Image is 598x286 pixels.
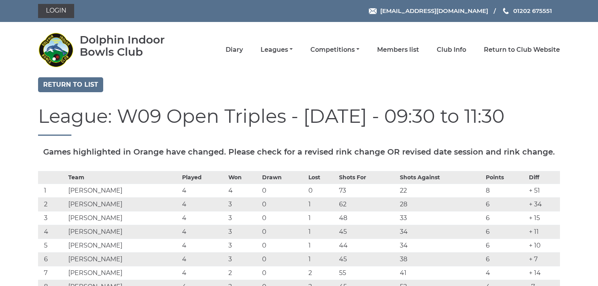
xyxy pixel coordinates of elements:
td: 0 [260,252,306,266]
th: Shots For [337,171,398,184]
td: 6 [484,211,527,225]
td: 33 [398,211,484,225]
td: 4 [180,197,226,211]
td: 4 [38,225,66,239]
td: 3 [38,211,66,225]
a: Email [EMAIL_ADDRESS][DOMAIN_NAME] [369,6,488,15]
div: Dolphin Indoor Bowls Club [80,34,188,58]
th: Drawn [260,171,306,184]
a: Leagues [261,46,293,54]
td: 6 [484,252,527,266]
td: [PERSON_NAME] [66,266,180,280]
td: 0 [306,184,337,197]
th: Lost [306,171,337,184]
td: 3 [226,239,260,252]
h1: League: W09 Open Triples - [DATE] - 09:30 to 11:30 [38,106,560,136]
td: 2 [226,266,260,280]
td: [PERSON_NAME] [66,252,180,266]
td: 41 [398,266,484,280]
td: 55 [337,266,398,280]
td: 2 [306,266,337,280]
td: 2 [38,197,66,211]
td: 0 [260,197,306,211]
th: Diff [527,171,560,184]
td: 1 [306,225,337,239]
td: 4 [180,266,226,280]
td: 1 [38,184,66,197]
td: 38 [398,252,484,266]
a: Competitions [310,46,359,54]
td: 44 [337,239,398,252]
td: 7 [38,266,66,280]
td: 0 [260,184,306,197]
td: 1 [306,197,337,211]
td: 5 [38,239,66,252]
th: Won [226,171,260,184]
span: 01202 675551 [513,7,552,15]
th: Team [66,171,180,184]
td: 4 [180,184,226,197]
td: 34 [398,225,484,239]
td: 0 [260,211,306,225]
td: [PERSON_NAME] [66,197,180,211]
img: Dolphin Indoor Bowls Club [38,32,73,67]
a: Login [38,4,74,18]
th: Shots Against [398,171,484,184]
td: + 11 [527,225,560,239]
td: + 14 [527,266,560,280]
td: 6 [484,239,527,252]
td: 4 [180,252,226,266]
td: 1 [306,239,337,252]
a: Return to list [38,77,103,92]
td: 0 [260,266,306,280]
span: [EMAIL_ADDRESS][DOMAIN_NAME] [380,7,488,15]
td: [PERSON_NAME] [66,184,180,197]
img: Phone us [503,8,509,14]
td: 45 [337,252,398,266]
td: + 34 [527,197,560,211]
td: 3 [226,225,260,239]
td: 4 [180,211,226,225]
td: [PERSON_NAME] [66,239,180,252]
td: + 10 [527,239,560,252]
td: [PERSON_NAME] [66,225,180,239]
a: Members list [377,46,419,54]
td: 45 [337,225,398,239]
a: Diary [226,46,243,54]
td: 48 [337,211,398,225]
td: 34 [398,239,484,252]
th: Played [180,171,226,184]
a: Club Info [437,46,466,54]
td: 6 [484,225,527,239]
td: 3 [226,252,260,266]
td: 4 [484,266,527,280]
a: Phone us 01202 675551 [502,6,552,15]
td: 8 [484,184,527,197]
td: 6 [38,252,66,266]
td: 22 [398,184,484,197]
td: 4 [180,225,226,239]
td: 1 [306,252,337,266]
td: + 7 [527,252,560,266]
td: 4 [180,239,226,252]
td: 6 [484,197,527,211]
th: Points [484,171,527,184]
td: 3 [226,211,260,225]
img: Email [369,8,377,14]
td: [PERSON_NAME] [66,211,180,225]
td: 1 [306,211,337,225]
td: 0 [260,239,306,252]
td: 28 [398,197,484,211]
td: 4 [226,184,260,197]
td: 3 [226,197,260,211]
td: 0 [260,225,306,239]
td: 62 [337,197,398,211]
a: Return to Club Website [484,46,560,54]
td: + 51 [527,184,560,197]
td: + 15 [527,211,560,225]
td: 73 [337,184,398,197]
h5: Games highlighted in Orange have changed. Please check for a revised rink change OR revised date ... [38,148,560,156]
